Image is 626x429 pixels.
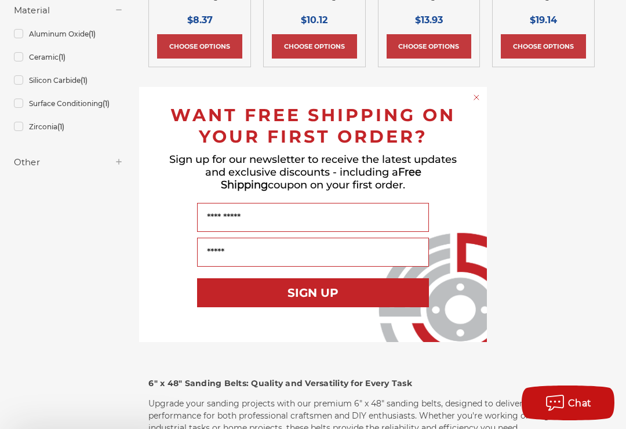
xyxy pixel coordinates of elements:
[197,278,429,307] button: SIGN UP
[221,166,421,191] span: Free Shipping
[169,153,457,191] span: Sign up for our newsletter to receive the latest updates and exclusive discounts - including a co...
[170,104,456,147] span: WANT FREE SHIPPING ON YOUR FIRST ORDER?
[522,386,614,420] button: Chat
[471,92,482,103] button: Close dialog
[568,398,592,409] span: Chat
